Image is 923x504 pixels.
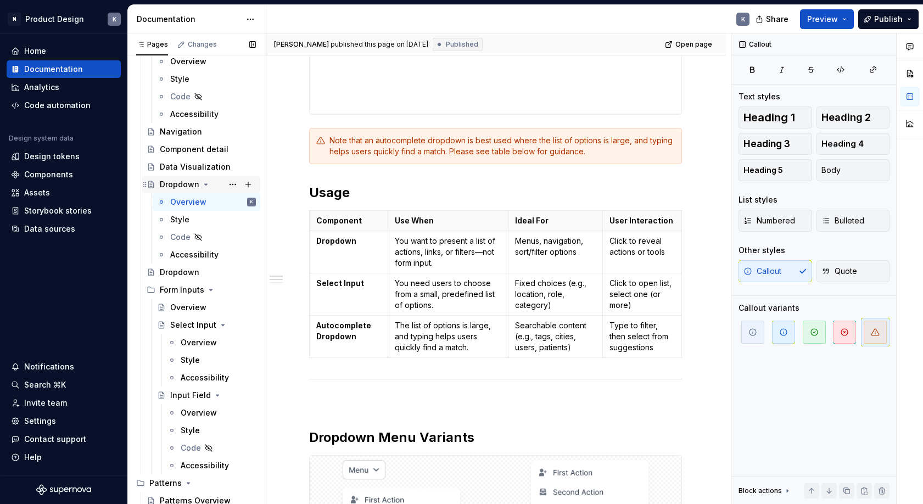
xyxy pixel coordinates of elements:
a: Style [153,211,260,228]
p: You want to present a list of actions, links, or filters—not form input. [395,236,501,268]
div: Form Inputs [160,284,204,295]
button: Heading 4 [816,133,890,155]
span: Open page [675,40,712,49]
a: Storybook stories [7,202,121,220]
a: Select Input [153,316,260,334]
span: Numbered [743,215,795,226]
div: Dropdown [160,267,199,278]
p: Menus, navigation, sort/filter options [515,236,596,257]
a: Overview [163,404,260,422]
p: The list of options is large, and typing helps users quickly find a match. [395,320,501,353]
span: Heading 3 [743,138,790,149]
div: Overview [170,197,206,208]
div: List styles [739,194,777,205]
a: Analytics [7,79,121,96]
button: Contact support [7,430,121,448]
strong: Autocomplete Dropdown [316,321,373,341]
button: Bulleted [816,210,890,232]
a: Components [7,166,121,183]
button: Heading 5 [739,159,812,181]
strong: Dropdown [316,236,356,245]
h2: Usage [309,184,682,201]
span: Body [821,165,841,176]
div: K [250,197,253,208]
div: Design tokens [24,151,80,162]
button: Share [750,9,796,29]
span: Heading 1 [743,112,795,123]
div: Overview [181,337,217,348]
a: Home [7,42,121,60]
a: Accessibility [153,246,260,264]
a: Navigation [142,123,260,141]
button: Publish [858,9,919,29]
div: Dropdown [160,179,199,190]
div: Assets [24,187,50,198]
button: Heading 2 [816,107,890,128]
a: Code [163,439,260,457]
h2: Dropdown Menu Variants [309,429,682,446]
div: Help [24,452,42,463]
a: Accessibility [163,457,260,474]
div: Code [181,443,201,453]
a: Input Field [153,387,260,404]
div: Storybook stories [24,205,92,216]
div: Pages [136,40,168,49]
div: Overview [181,407,217,418]
span: Preview [807,14,838,25]
button: Heading 1 [739,107,812,128]
p: Searchable content (e.g., tags, cities, users, patients) [515,320,596,353]
div: Design system data [9,134,74,143]
p: Click to reveal actions or tools [609,236,675,257]
div: K [113,15,116,24]
div: Block actions [739,483,792,499]
a: Style [153,70,260,88]
span: Publish [874,14,903,25]
a: Dropdown [142,176,260,193]
button: Notifications [7,358,121,376]
div: Navigation [160,126,202,137]
div: Code [170,91,191,102]
strong: Component [316,216,362,225]
div: Overview [170,56,206,67]
span: Published [446,40,478,49]
a: Overview [153,53,260,70]
strong: Select Input [316,278,364,288]
a: Assets [7,184,121,201]
a: Accessibility [163,369,260,387]
div: Select Input [170,320,216,331]
p: Fixed choices (e.g., location, role, category) [515,278,596,311]
div: Text styles [739,91,780,102]
a: Overview [153,299,260,316]
div: Note that an autocomplete dropdown is best used where the list of options is large, and typing he... [329,135,675,157]
div: Other styles [739,245,785,256]
div: Documentation [137,14,240,25]
div: Data Visualization [160,161,231,172]
div: Patterns [149,478,182,489]
div: Data sources [24,223,75,234]
a: Style [163,422,260,439]
div: Analytics [24,82,59,93]
span: Heading 4 [821,138,864,149]
div: Overview [170,302,206,313]
a: Code [153,228,260,246]
div: Product Design [25,14,84,25]
div: Search ⌘K [24,379,66,390]
strong: User Interaction [609,216,673,225]
strong: Use When [395,216,434,225]
div: Accessibility [170,249,219,260]
a: Accessibility [153,105,260,123]
div: Style [170,214,189,225]
div: Form Inputs [142,281,260,299]
button: Preview [800,9,854,29]
a: Design tokens [7,148,121,165]
div: Code automation [24,100,91,111]
a: Data sources [7,220,121,238]
a: Settings [7,412,121,430]
div: Code [170,232,191,243]
a: Component detail [142,141,260,158]
a: Data Visualization [142,158,260,176]
div: Notifications [24,361,74,372]
div: Home [24,46,46,57]
button: NProduct DesignK [2,7,125,31]
div: Style [170,74,189,85]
